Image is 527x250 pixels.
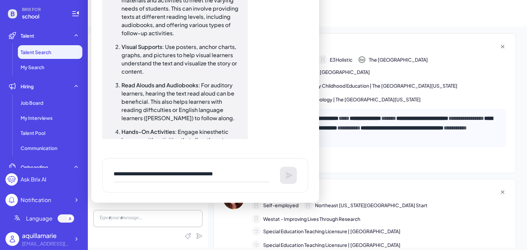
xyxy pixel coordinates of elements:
span: The [GEOGRAPHIC_DATA] [369,56,428,63]
div: aboyd@wsfcs.k12.nc.us [22,240,70,247]
span: BRIX FOR [22,7,63,12]
span: Hiring [21,83,34,90]
span: Talent Pool [21,129,45,136]
span: E3Holistic [330,56,352,63]
img: user_logo.png [5,232,19,246]
span: Special Education Teaching Licensure | [GEOGRAPHIC_DATA] [263,228,400,235]
span: Self-employed [263,202,298,209]
img: 公司logo [358,56,366,63]
span: My Interviews [21,114,52,121]
span: Northeast [US_STATE][GEOGRAPHIC_DATA] Start [315,202,428,209]
div: Ask Brix AI [21,175,46,184]
span: Westat - Improving Lives Through Research [263,215,360,223]
span: Job Board [21,99,43,106]
span: Master of Education,Early Childhood Education | The [GEOGRAPHIC_DATA][US_STATE] [263,82,457,89]
span: Talent Search [21,49,51,55]
span: Bachelor of Arts,Anthropology | The [GEOGRAPHIC_DATA][US_STATE] [263,96,421,103]
span: school [22,12,63,21]
span: Special Education Teaching Licensure | [GEOGRAPHIC_DATA] [263,241,400,249]
span: Onboarding [21,164,48,171]
div: aquillamarie [22,231,70,240]
span: Communication [21,145,57,151]
span: Talent [21,32,34,39]
span: Language [26,214,52,223]
span: My Search [21,64,44,71]
div: Notification [21,196,51,204]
